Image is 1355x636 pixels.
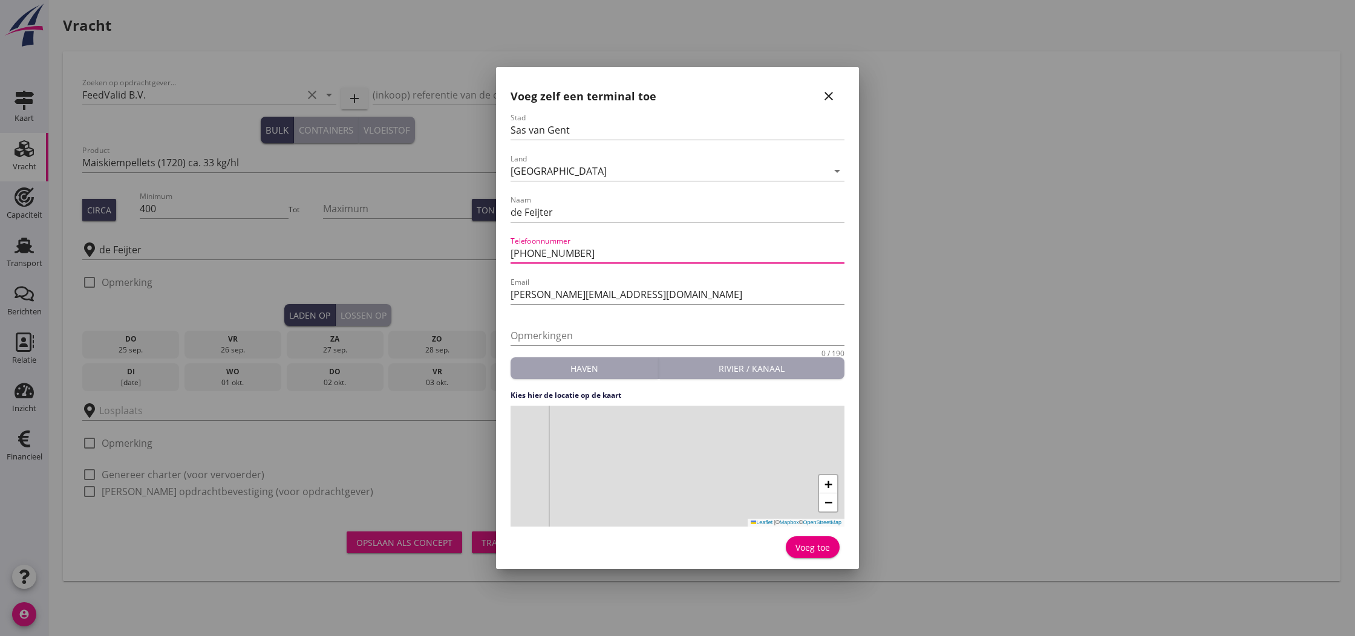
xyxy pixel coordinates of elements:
a: Zoom in [819,475,837,493]
input: Naam [511,203,844,222]
button: Voeg toe [786,536,840,558]
span: | [774,519,775,525]
div: Haven [515,362,653,375]
a: Leaflet [751,519,772,525]
span: + [824,476,832,492]
a: Zoom out [819,493,837,511]
div: © © [748,519,844,527]
a: OpenStreetMap [803,519,841,525]
h4: Kies hier de locatie op de kaart [511,390,844,401]
button: Haven [511,357,659,379]
i: arrow_drop_down [830,164,844,178]
h2: Voeg zelf een terminal toe [511,88,656,105]
div: [GEOGRAPHIC_DATA] [511,166,607,177]
div: Voeg toe [795,541,830,554]
a: Mapbox [780,519,799,525]
input: Stad [511,120,844,140]
button: Rivier / kanaal [659,357,844,379]
div: 0 / 190 [821,350,844,357]
i: close [821,89,836,103]
div: Rivier / kanaal [664,362,840,375]
input: Telefoonnummer [511,244,844,263]
input: Opmerkingen [511,326,844,345]
span: − [824,495,832,510]
input: Email [511,285,844,304]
